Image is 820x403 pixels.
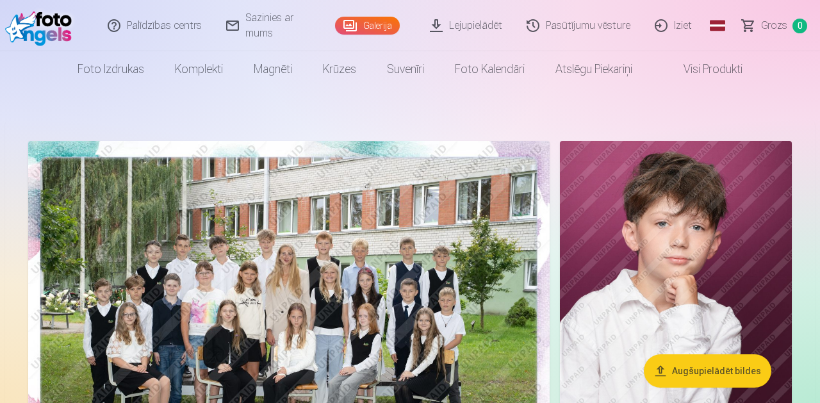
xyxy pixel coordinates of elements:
[5,5,78,46] img: /fa1
[761,18,787,33] span: Grozs
[540,51,648,87] a: Atslēgu piekariņi
[372,51,439,87] a: Suvenīri
[335,17,400,35] a: Galerija
[160,51,238,87] a: Komplekti
[792,19,807,33] span: 0
[439,51,540,87] a: Foto kalendāri
[62,51,160,87] a: Foto izdrukas
[238,51,307,87] a: Magnēti
[648,51,758,87] a: Visi produkti
[644,354,771,388] button: Augšupielādēt bildes
[307,51,372,87] a: Krūzes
